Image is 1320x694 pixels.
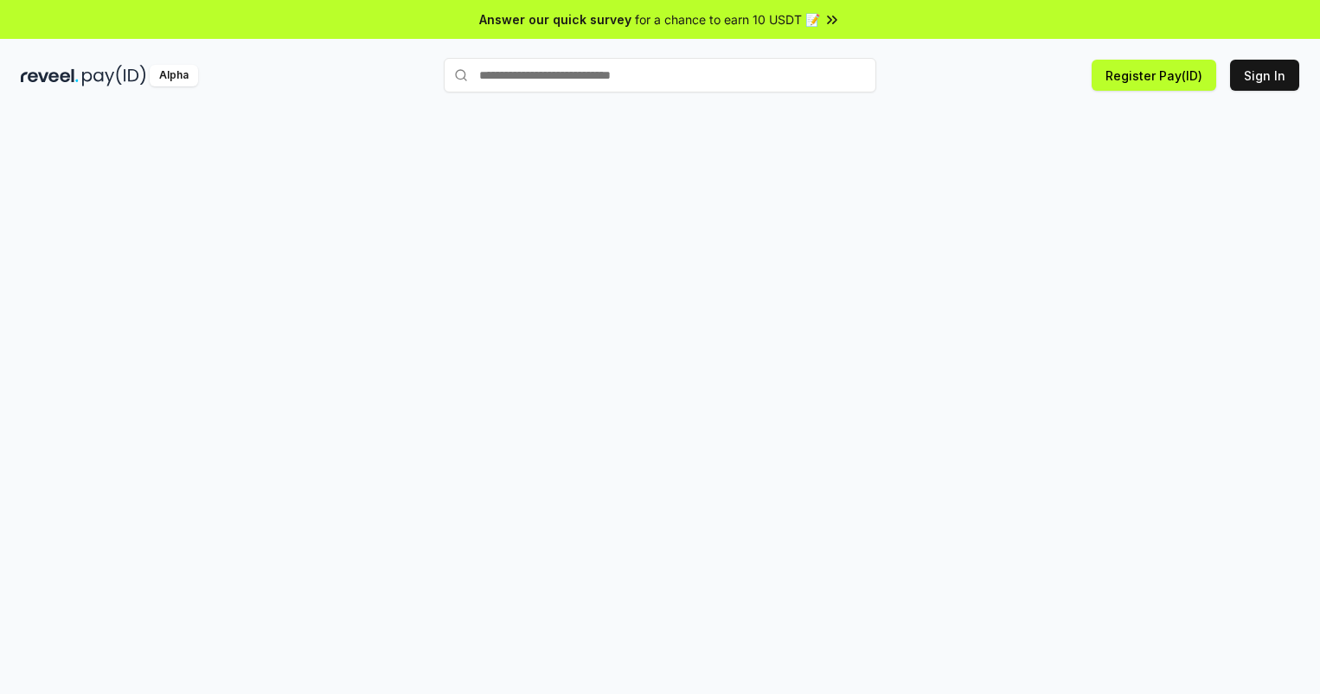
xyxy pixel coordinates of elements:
[635,10,820,29] span: for a chance to earn 10 USDT 📝
[150,65,198,86] div: Alpha
[1230,60,1299,91] button: Sign In
[1092,60,1216,91] button: Register Pay(ID)
[82,65,146,86] img: pay_id
[479,10,631,29] span: Answer our quick survey
[21,65,79,86] img: reveel_dark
